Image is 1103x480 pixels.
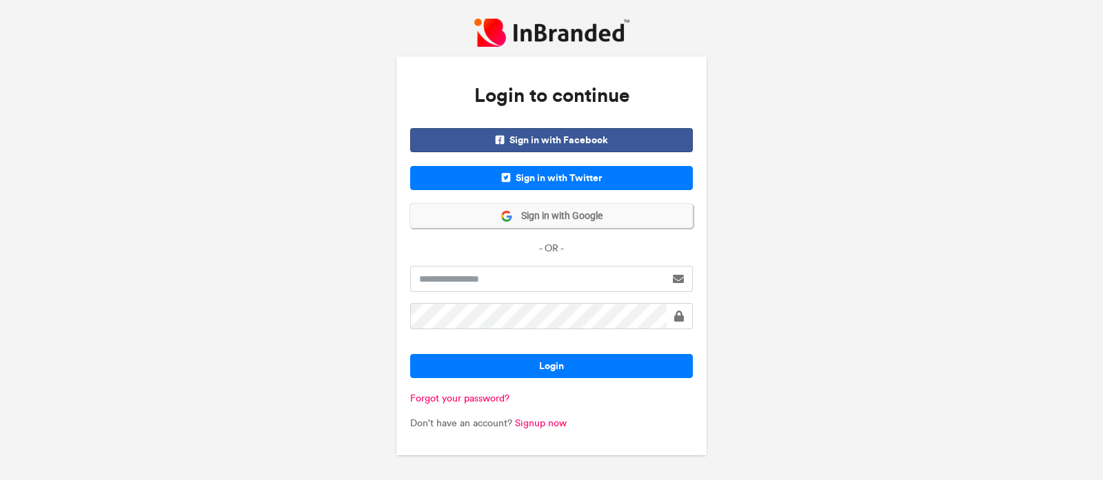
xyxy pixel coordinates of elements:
[410,242,693,255] p: - OR -
[513,209,603,223] span: Sign in with Google
[474,19,629,47] img: InBranded Logo
[410,354,693,378] button: Login
[410,393,509,404] a: Forgot your password?
[410,70,693,121] h3: Login to continue
[410,417,693,430] p: Don't have an account?
[410,128,693,152] span: Sign in with Facebook
[515,417,567,429] a: Signup now
[410,204,693,228] button: Sign in with Google
[410,166,693,190] span: Sign in with Twitter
